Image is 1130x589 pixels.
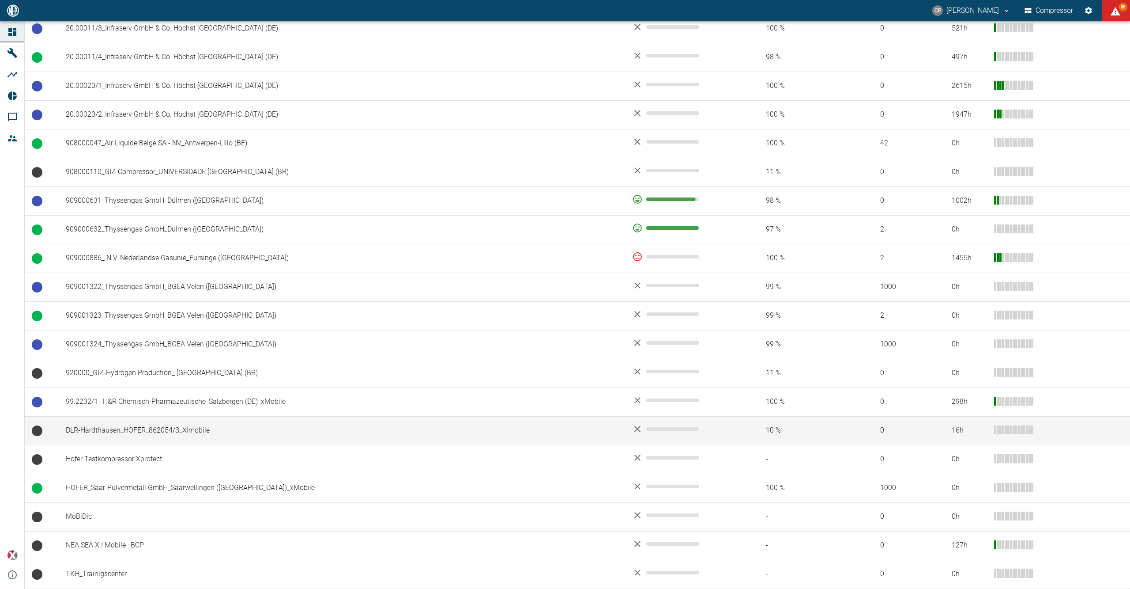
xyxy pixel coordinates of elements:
[752,110,852,120] span: 100 %
[632,194,737,205] div: 93 %
[7,550,18,561] img: Xplore Logo
[752,368,852,378] span: 11 %
[866,483,938,493] span: 1000
[632,510,737,521] div: No data
[59,186,625,215] td: 909000631_Thyssengas GmbH_Dülmen ([GEOGRAPHIC_DATA])
[952,224,987,235] div: 0 h
[32,23,42,34] span: Betriebsbereit
[32,224,42,235] span: Betrieb
[866,282,938,292] span: 1000
[752,397,852,407] span: 100 %
[752,339,852,350] span: 99 %
[952,253,987,263] div: 1455 h
[59,273,625,301] td: 909001322_Thyssengas GmbH_BGEA Velen ([GEOGRAPHIC_DATA])
[59,445,625,474] td: Hofer Testkompressor Xprotect
[32,512,42,522] span: Keine Daten
[752,253,852,263] span: 100 %
[866,110,938,120] span: 0
[632,50,737,61] div: No data
[6,4,20,16] img: logo
[32,311,42,321] span: Betrieb
[866,368,938,378] span: 0
[866,397,938,407] span: 0
[866,196,938,206] span: 0
[866,540,938,551] span: 0
[632,567,737,578] div: No data
[32,110,42,120] span: Betriebsbereit
[952,23,987,34] div: 521 h
[59,474,625,502] td: HOFER_Saar-Pulvermetall GmbH_Saarwellingen ([GEOGRAPHIC_DATA])_xMobile
[752,540,852,551] span: -
[931,3,1012,19] button: christoph.palm@neuman-esser.com
[59,359,625,388] td: 920000_GIZ-Hydrogen Production_ [GEOGRAPHIC_DATA] (BR)
[632,108,737,118] div: No data
[952,368,987,378] div: 0 h
[59,14,625,43] td: 20.00011/3_Infraserv GmbH & Co. Höchst [GEOGRAPHIC_DATA] (DE)
[866,224,938,235] span: 2
[32,454,42,465] span: Keine Daten
[632,79,737,90] div: No data
[59,531,625,560] td: NEA SEA X I Mobile : BCP
[752,52,852,62] span: 98 %
[59,330,625,359] td: 909001324_Thyssengas GmbH_BGEA Velen ([GEOGRAPHIC_DATA])
[866,253,938,263] span: 2
[952,311,987,321] div: 0 h
[59,301,625,330] td: 909001323_Thyssengas GmbH_BGEA Velen ([GEOGRAPHIC_DATA])
[866,454,938,464] span: 0
[752,454,852,464] span: -
[866,569,938,579] span: 0
[32,52,42,63] span: Betrieb
[952,454,987,464] div: 0 h
[32,253,42,264] span: Betrieb
[952,339,987,350] div: 0 h
[866,311,938,321] span: 2
[932,5,943,16] div: CP
[866,138,938,148] span: 42
[952,196,987,206] div: 1002 h
[32,569,42,580] span: Keine Daten
[59,158,625,186] td: 908000110_GIZ-Compressor_UNIVERSIDADE [GEOGRAPHIC_DATA] (BR)
[866,167,938,177] span: 0
[952,483,987,493] div: 0 h
[752,81,852,91] span: 100 %
[752,282,852,292] span: 99 %
[866,426,938,436] span: 0
[59,215,625,244] td: 909000632_Thyssengas GmbH_Dülmen ([GEOGRAPHIC_DATA])
[1119,3,1127,11] span: 86
[752,426,852,436] span: 10 %
[632,338,737,348] div: No data
[32,138,42,149] span: Betrieb
[59,129,625,158] td: 908000047_Air Liquide Belge SA - NV_Antwerpen-Lillo (BE)
[952,167,987,177] div: 0 h
[752,167,852,177] span: 11 %
[752,224,852,235] span: 97 %
[752,483,852,493] span: 100 %
[32,339,42,350] span: Betriebsbereit
[632,366,737,377] div: No data
[32,167,42,178] span: Keine Daten
[1081,3,1096,19] button: Einstellungen
[632,280,737,291] div: No data
[632,539,737,549] div: No data
[59,72,625,100] td: 20.00020/1_Infraserv GmbH & Co. Höchst [GEOGRAPHIC_DATA] (DE)
[866,81,938,91] span: 0
[952,138,987,148] div: 0 h
[32,196,42,206] span: Betriebsbereit
[952,52,987,62] div: 497 h
[632,22,737,32] div: No data
[59,244,625,273] td: 909000886_ N.V. Nederlandse Gasunie_Eursinge ([GEOGRAPHIC_DATA])
[952,81,987,91] div: 2615 h
[952,512,987,522] div: 0 h
[59,560,625,589] td: TKH_Trainigscenter
[1023,3,1075,19] button: Compressor
[866,23,938,34] span: 0
[952,282,987,292] div: 0 h
[632,309,737,319] div: No data
[59,43,625,72] td: 20.00011/4_Infraserv GmbH & Co. Höchst [GEOGRAPHIC_DATA] (DE)
[752,311,852,321] span: 99 %
[952,426,987,436] div: 16 h
[752,512,852,522] span: -
[632,452,737,463] div: No data
[32,426,42,436] span: Betrieb
[632,424,737,434] div: No data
